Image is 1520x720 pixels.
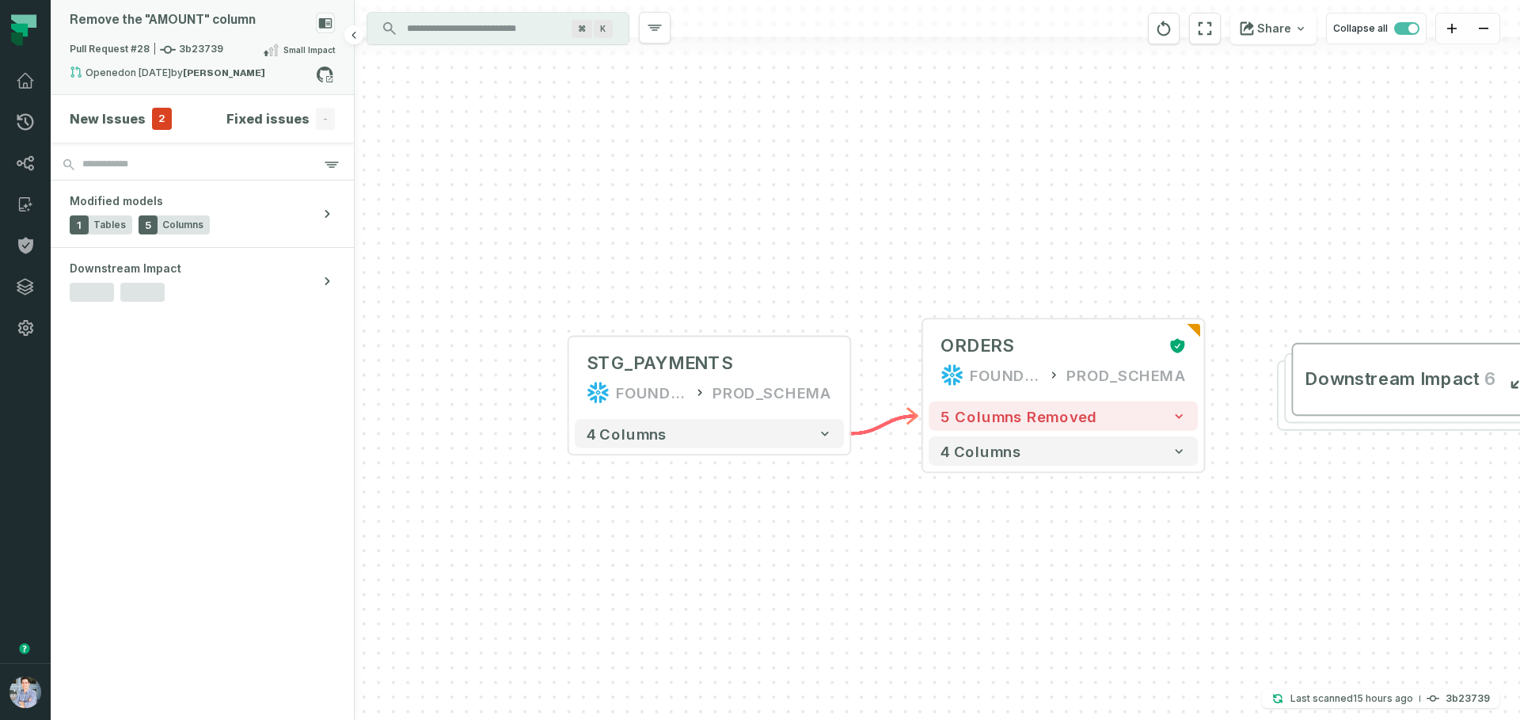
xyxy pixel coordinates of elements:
[9,676,41,708] img: avatar of Alon Nafta
[283,44,335,56] span: Small Impact
[344,25,363,44] button: Hide browsing panel
[70,261,181,276] span: Downstream Impact
[70,108,335,130] button: New Issues2Fixed issues-
[587,425,667,442] span: 4 columns
[1468,13,1499,44] button: zoom out
[162,219,203,231] span: Columns
[314,64,335,85] a: View on github
[93,219,126,231] span: Tables
[1479,368,1496,391] span: 6
[616,381,688,405] div: FOUNDATIONAL_DB
[940,442,1021,459] span: 4 columns
[70,193,163,209] span: Modified models
[849,416,917,433] g: Edge from c8867c613c347eb7857e509391c84b7d to 0dd85c77dd217d0afb16c7d4fb3eff19
[1326,13,1427,44] button: Collapse all
[970,364,1042,387] div: FOUNDATIONAL_DB
[70,109,146,128] h4: New Issues
[124,67,171,78] relative-time: Mar 10, 2025, 11:00 PM GMT+2
[1290,691,1413,707] p: Last scanned
[70,66,316,85] div: Opened by
[51,248,354,314] button: Downstream Impact
[1305,368,1479,391] span: Downstream Impact
[51,181,354,247] button: Modified models1Tables5Columns
[70,13,256,28] div: Remove the "AMOUNT" column
[1446,694,1490,703] h4: 3b23739
[1436,13,1468,44] button: zoom in
[940,334,1013,358] div: ORDERS
[70,42,223,58] span: Pull Request #28 3b23739
[1262,689,1499,708] button: Last scanned[DATE] 4:28:44 AM3b23739
[183,68,265,78] strong: Barak Fargoun (fargoun)
[594,20,613,38] span: Press ⌘ + K to focus the search bar
[17,642,32,656] div: Tooltip anchor
[1163,337,1187,354] div: Certified
[587,352,733,375] div: STG_PAYMENTS
[1230,13,1317,44] button: Share
[712,381,833,405] div: PROD_SCHEMA
[152,108,172,130] span: 2
[1066,364,1187,387] div: PROD_SCHEMA
[1353,692,1413,704] relative-time: Sep 1, 2025, 4:28 AM GMT+3
[226,109,310,128] h4: Fixed issues
[316,108,335,130] span: -
[940,407,1097,425] span: 5 columns removed
[70,215,89,234] span: 1
[139,215,158,234] span: 5
[572,20,592,38] span: Press ⌘ + K to focus the search bar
